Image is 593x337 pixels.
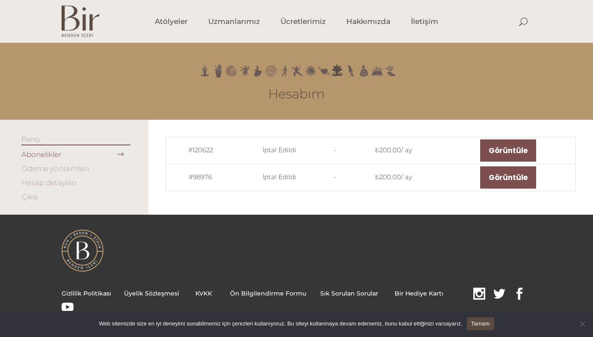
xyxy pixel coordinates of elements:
[21,164,89,173] a: Ödeme yöntemleri
[320,290,378,297] a: Sık Sorulan Sorular
[62,290,111,297] a: Gizlilik Politikası
[375,146,379,154] span: ₺
[346,164,441,191] td: / ay
[21,178,77,187] a: Hesap detayları
[375,146,401,154] span: 200.00
[195,290,212,297] a: KVKK
[62,230,103,272] img: BI%CC%87R-LOGO.png
[480,166,536,189] a: Görüntüle
[208,17,260,27] span: Uzmanlarımız
[21,192,38,201] a: Çıkış
[99,319,462,328] span: Web sitemizde size en iyi deneyimi sunabilmemiz için çerezleri kullanıyoruz. Bu siteyi kullanmaya...
[124,290,179,297] a: Üyelik Sözleşmesi
[346,17,390,27] span: Hakkımızda
[280,17,326,27] span: Ücretlerimiz
[375,173,401,181] span: 200.00
[346,137,441,164] td: / ay
[155,17,188,27] span: Atölyeler
[189,173,212,181] a: #98976
[235,137,323,164] td: İptal Edildi
[578,319,587,328] span: Hayır
[480,139,536,162] a: Görüntüle
[188,146,213,154] a: #120622
[323,164,346,191] td: -
[323,137,346,164] td: -
[467,317,494,330] a: Tamam
[21,135,40,144] a: Pano
[411,17,438,27] span: İletişim
[62,287,532,314] p: .
[230,290,306,297] a: Ön Bilgilendirme Formu
[375,173,379,181] span: ₺
[235,164,323,191] td: İptal Edildi
[21,150,62,159] a: Abonelikler
[395,290,443,297] a: Bir Hediye Kartı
